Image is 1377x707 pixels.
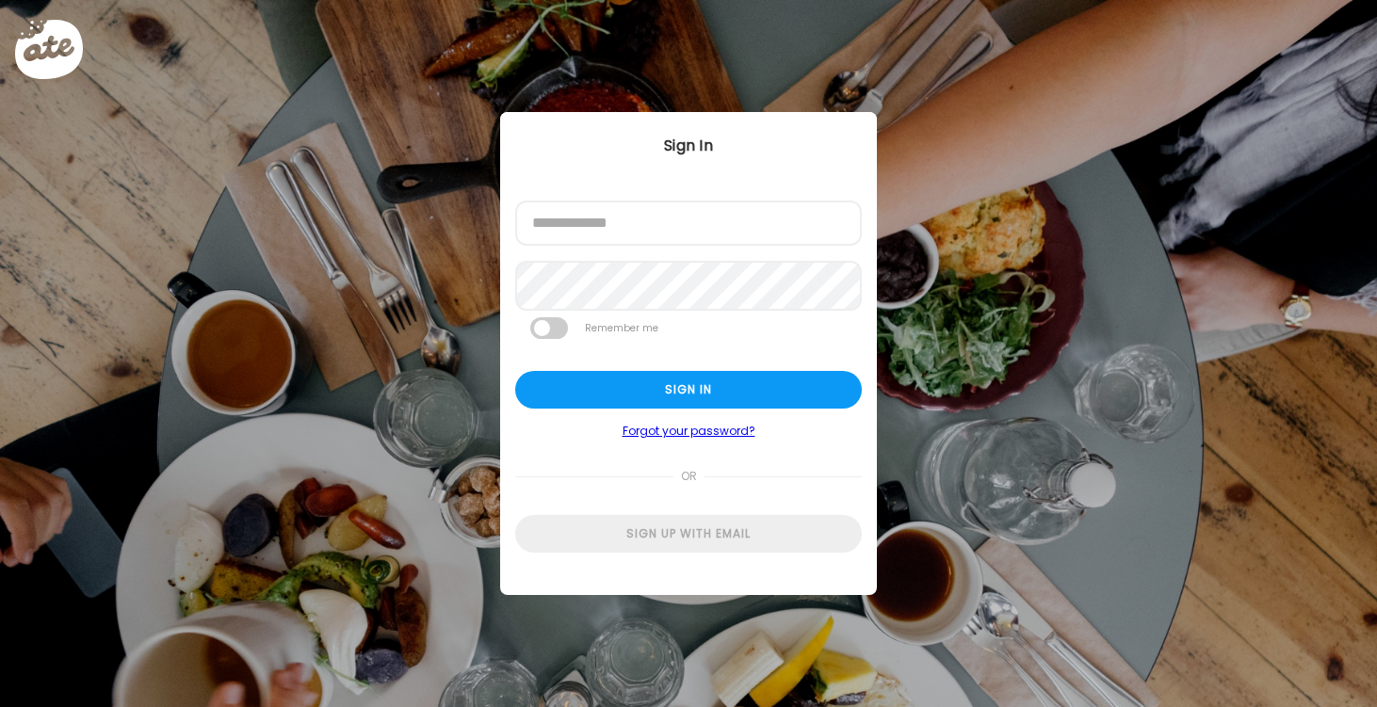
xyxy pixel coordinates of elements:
[583,317,660,339] label: Remember me
[500,135,877,157] div: Sign In
[515,371,862,409] div: Sign in
[515,515,862,553] div: Sign up with email
[673,458,705,495] span: or
[515,424,862,439] a: Forgot your password?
